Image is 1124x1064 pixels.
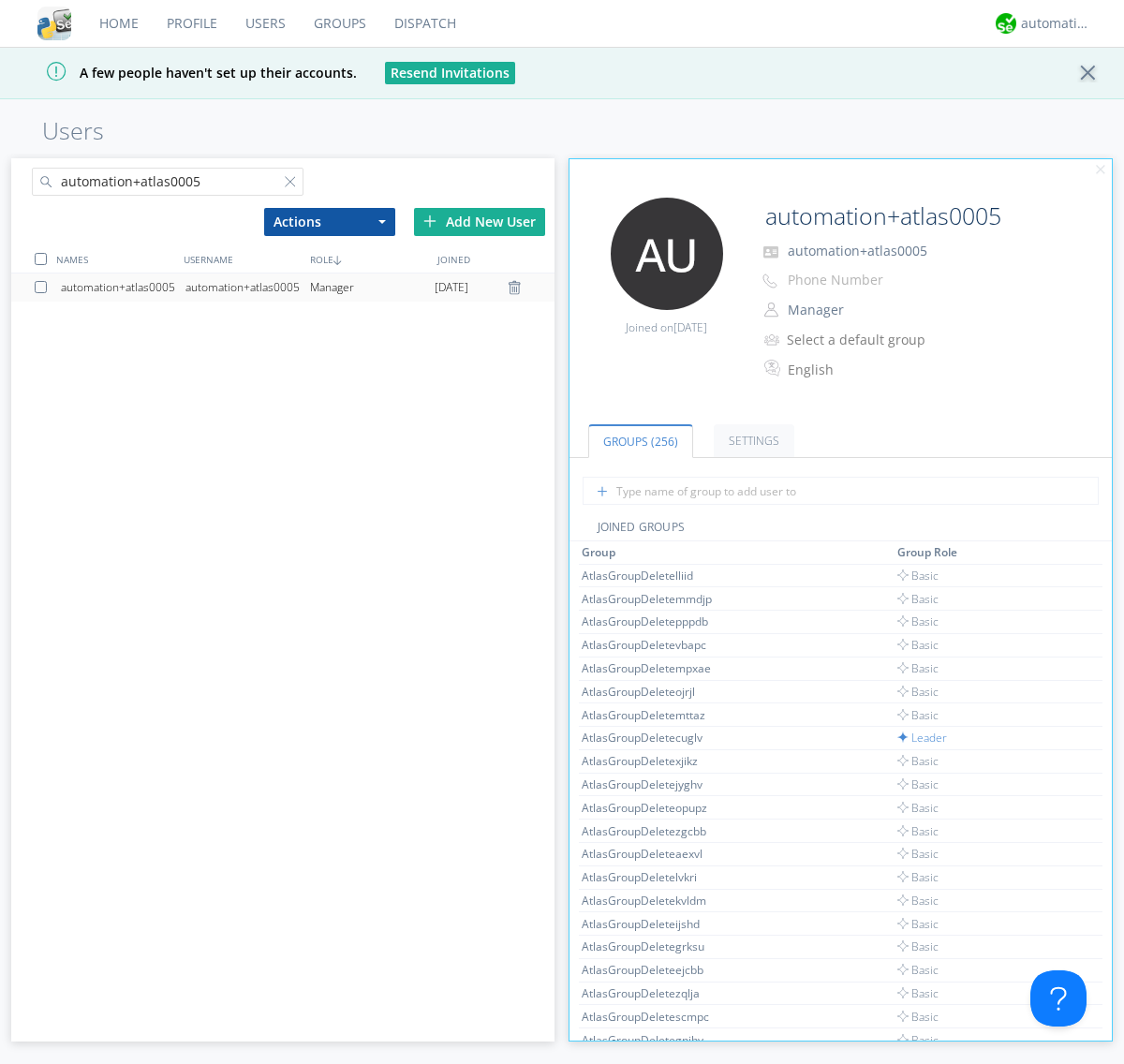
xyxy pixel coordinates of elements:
[781,297,969,323] button: Manager
[582,730,722,746] div: AtlasGroupDeletecuglv
[305,245,432,273] div: ROLE
[582,1009,722,1025] div: AtlasGroupDeletescmpc
[582,591,722,607] div: AtlasGroupDeletemmdjp
[897,893,939,909] span: Basic
[61,273,185,302] div: automation+atlas0005
[582,846,722,862] div: AtlasGroupDeleteaexvl
[897,800,939,816] span: Basic
[787,331,943,349] div: Select a default group
[897,730,947,746] span: Leader
[895,541,1019,564] th: Toggle SortBy
[897,613,939,629] span: Basic
[582,823,722,839] div: AtlasGroupDeletezgcbb
[897,823,939,839] span: Basic
[897,684,939,700] span: Basic
[435,273,468,302] span: [DATE]
[626,319,707,335] span: Joined on
[897,753,939,769] span: Basic
[764,357,783,379] img: In groups with Translation enabled, this user's messages will be automatically translated to and ...
[673,319,707,335] span: [DATE]
[582,1032,722,1048] div: AtlasGroupDeletegnjhy
[582,800,722,816] div: AtlasGroupDeleteopupz
[582,660,722,676] div: AtlasGroupDeletempxae
[897,916,939,932] span: Basic
[897,938,939,954] span: Basic
[582,962,722,978] div: AtlasGroupDeleteejcbb
[764,327,782,352] img: icon-alert-users-thin-outline.svg
[414,208,545,236] div: Add New User
[179,245,305,273] div: USERNAME
[1018,541,1060,564] th: Toggle SortBy
[1094,164,1107,177] img: cancel.svg
[385,62,515,84] button: Resend Invitations
[582,938,722,954] div: AtlasGroupDeletegrksu
[762,273,777,288] img: phone-outline.svg
[14,64,357,81] span: A few people haven't set up their accounts.
[897,962,939,978] span: Basic
[37,7,71,40] img: cddb5a64eb264b2086981ab96f4c1ba7
[264,208,395,236] button: Actions
[582,753,722,769] div: AtlasGroupDeletexjikz
[582,684,722,700] div: AtlasGroupDeleteojrjl
[758,198,1060,235] input: Name
[582,613,722,629] div: AtlasGroupDeletepppdb
[611,198,723,310] img: 373638.png
[897,846,939,862] span: Basic
[897,568,939,584] span: Basic
[310,273,435,302] div: Manager
[897,707,939,723] span: Basic
[582,776,722,792] div: AtlasGroupDeletejyghv
[897,776,939,792] span: Basic
[897,660,939,676] span: Basic
[423,214,436,228] img: plus.svg
[579,541,895,564] th: Toggle SortBy
[788,242,927,259] span: automation+atlas0005
[1021,14,1091,33] div: automation+atlas
[897,1009,939,1025] span: Basic
[433,245,559,273] div: JOINED
[897,637,939,653] span: Basic
[582,893,722,909] div: AtlasGroupDeletekvldm
[582,707,722,723] div: AtlasGroupDeletemttaz
[1030,970,1087,1027] iframe: Toggle Customer Support
[996,13,1016,34] img: d2d01cd9b4174d08988066c6d424eccd
[11,273,555,302] a: automation+atlas0005automation+atlas0005Manager[DATE]
[588,424,693,458] a: Groups (256)
[714,424,794,457] a: Settings
[185,273,310,302] div: automation+atlas0005
[583,477,1099,505] input: Type name of group to add user to
[897,1032,939,1048] span: Basic
[582,637,722,653] div: AtlasGroupDeletevbapc
[582,869,722,885] div: AtlasGroupDeletelvkri
[582,916,722,932] div: AtlasGroupDeleteijshd
[32,168,303,196] input: Search users
[788,361,944,379] div: English
[897,985,939,1001] span: Basic
[582,568,722,584] div: AtlasGroupDeletelliid
[582,985,722,1001] div: AtlasGroupDeletezqlja
[569,519,1113,541] div: JOINED GROUPS
[897,869,939,885] span: Basic
[52,245,178,273] div: NAMES
[897,591,939,607] span: Basic
[764,303,778,318] img: person-outline.svg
